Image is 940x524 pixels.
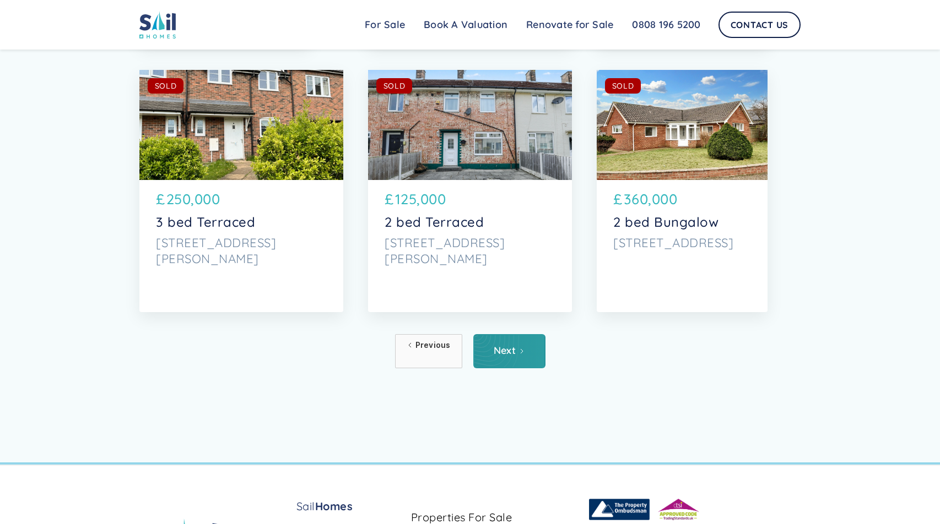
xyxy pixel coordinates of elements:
[473,334,545,368] a: Next Page
[613,188,623,209] p: £
[597,70,768,312] a: SOLD£360,0002 bed Bungalow[STREET_ADDRESS]
[395,334,462,368] a: Previous Page
[155,80,177,91] div: SOLD
[156,214,327,230] p: 3 bed Terraced
[355,14,414,36] a: For Sale
[415,340,451,351] div: Previous
[139,70,343,312] a: SOLD£250,0003 bed Terraced[STREET_ADDRESS][PERSON_NAME]
[623,14,710,36] a: 0808 196 5200
[156,188,165,209] p: £
[156,235,327,267] p: [STREET_ADDRESS][PERSON_NAME]
[385,214,555,230] p: 2 bed Terraced
[296,499,402,514] a: SailHomes
[612,80,634,91] div: SOLD
[414,14,517,36] a: Book A Valuation
[385,235,555,267] p: [STREET_ADDRESS][PERSON_NAME]
[139,11,176,39] img: sail home logo colored
[517,14,623,36] a: Renovate for Sale
[395,188,446,209] p: 125,000
[624,188,678,209] p: 360,000
[718,12,801,38] a: Contact Us
[385,188,394,209] p: £
[613,235,751,251] p: [STREET_ADDRESS]
[613,214,751,230] p: 2 bed Bungalow
[166,188,220,209] p: 250,000
[494,345,516,356] div: Next
[315,499,353,513] strong: Homes
[383,80,406,91] div: SOLD
[368,70,572,312] a: SOLD£125,0002 bed Terraced[STREET_ADDRESS][PERSON_NAME]
[139,334,801,368] div: List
